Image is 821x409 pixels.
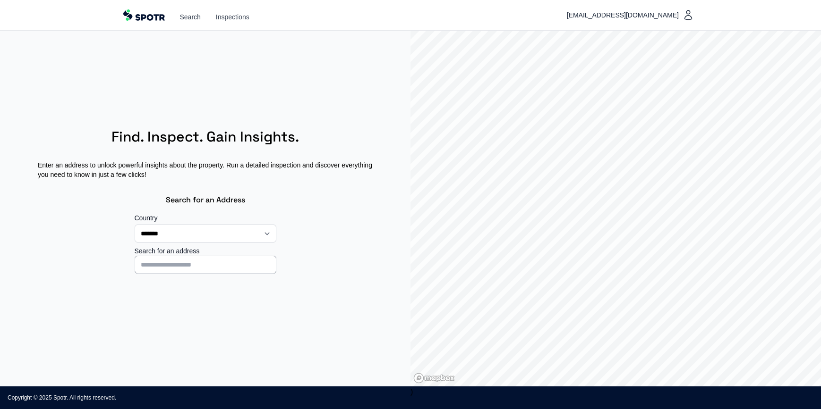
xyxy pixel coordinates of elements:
h1: Find. Inspect. Gain Insights. [111,121,299,153]
a: Search [180,12,201,22]
p: Enter an address to unlock powerful insights about the property. Run a detailed inspection and di... [15,153,395,187]
div: ) [410,31,821,386]
canvas: Map [410,31,821,386]
label: Country [135,213,276,223]
button: [EMAIL_ADDRESS][DOMAIN_NAME] [563,6,698,25]
label: Search for an address [135,246,276,256]
span: [EMAIL_ADDRESS][DOMAIN_NAME] [567,9,683,21]
a: Inspections [216,12,249,22]
h3: Search for an Address [166,187,245,213]
a: Mapbox homepage [413,373,455,384]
